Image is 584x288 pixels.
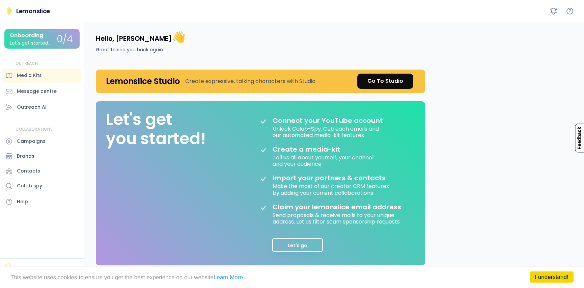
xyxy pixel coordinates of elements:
[273,153,375,167] div: Tell us all about yourself, your channel and your audience
[273,174,386,182] div: Import your partners & contacts
[106,76,180,86] h4: Lemonslice Studio
[106,110,206,149] div: Let's get you started!
[172,29,186,45] font: 👋
[17,88,57,95] div: Message centre
[273,116,383,125] div: Connect your YouTube account
[17,153,34,160] div: Brands
[367,77,403,85] div: Go To Studio
[16,7,50,15] div: Lemonslice
[273,145,357,153] div: Create a media-kit
[273,211,408,225] div: Send proposals & receive mails to your unique address. Let us filter scam sponsorship requests
[530,271,574,283] a: I understand!
[96,46,163,53] div: Great to see you back again
[17,167,40,175] div: Contacts
[214,274,243,281] a: Learn More
[17,138,46,145] div: Campaigns
[96,30,185,44] h4: Hello, [PERSON_NAME]
[357,74,413,89] a: Go To Studio
[185,77,315,85] div: Create expressive, talking characters with Studio
[273,203,401,211] div: Claim your lemonslice email address
[10,32,43,38] div: Onboarding
[17,72,42,79] div: Media Kits
[273,182,390,196] div: Make the most of our creator CRM features by adding your current collaborations
[5,7,13,15] img: Lemonslice
[16,127,53,132] div: COLLABORATIONS
[10,41,51,46] div: Let's get started...
[10,274,574,280] p: This website uses cookies to ensure you get the best experience on our website
[17,198,28,205] div: Help
[16,61,38,67] div: OUTREACH
[273,125,380,138] div: Unlock Colab-Spy, Outreach emails and our automated media-kit features
[272,238,323,252] button: Let's go
[17,104,47,111] div: Outreach AI
[17,182,42,189] div: Colab spy
[57,34,73,45] div: 0/4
